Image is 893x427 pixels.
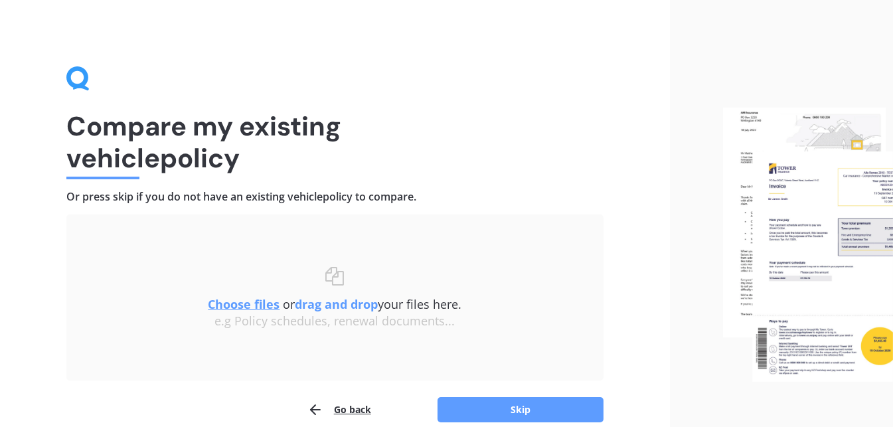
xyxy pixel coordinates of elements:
span: or your files here. [208,296,461,312]
h1: Compare my existing vehicle policy [66,110,604,174]
img: files.webp [723,108,893,383]
u: Choose files [208,296,280,312]
button: Skip [438,397,604,422]
div: e.g Policy schedules, renewal documents... [93,314,577,329]
h4: Or press skip if you do not have an existing vehicle policy to compare. [66,190,604,204]
b: drag and drop [295,296,378,312]
button: Go back [307,396,371,423]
